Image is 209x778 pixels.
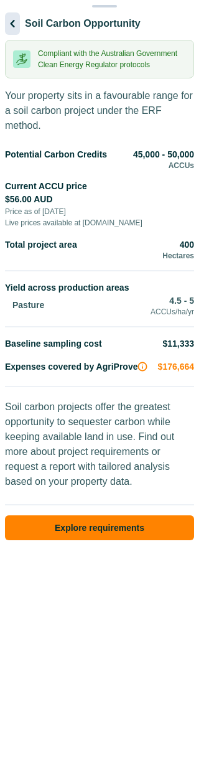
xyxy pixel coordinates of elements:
[5,206,66,217] p: Price as of [DATE]
[169,161,194,170] p: ACCUs
[5,238,77,251] p: Total project area
[180,238,194,251] p: 400
[38,48,186,70] p: Compliant with the Australian Government Clean Energy Regulator protocols
[5,360,137,373] p: Expenses covered by AgriProve
[12,299,44,312] p: Pasture
[5,180,87,193] p: Current ACCU price
[5,217,142,228] a: Live prices available at [DOMAIN_NAME]
[5,281,129,294] p: Yield across production areas
[5,515,194,540] button: Explore requirements
[162,337,194,350] p: $11,333
[137,362,147,372] button: Info
[5,400,194,497] p: Soil carbon projects offer the greatest opportunity to sequester carbon while keeping available l...
[5,193,53,206] p: $56.00 AUD
[169,294,194,307] p: 4.5 - 5
[5,88,194,133] p: Your property sits in a favourable range for a soil carbon project under the ERF method.
[5,337,102,350] p: Baseline sampling cost
[162,251,194,260] p: Hectares
[158,360,194,373] p: $176,664
[5,148,107,161] p: Potential Carbon Credits
[133,148,194,161] p: 45,000 - 50,000
[25,16,141,31] p: Soil Carbon Opportunity
[151,307,194,316] p: ACCUs/ha/yr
